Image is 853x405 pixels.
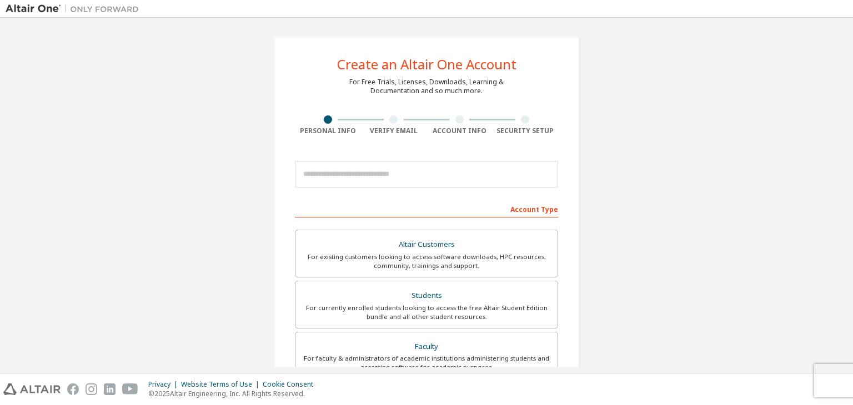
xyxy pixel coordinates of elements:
[493,126,559,135] div: Security Setup
[122,383,138,395] img: youtube.svg
[6,3,144,14] img: Altair One
[148,389,320,398] p: © 2025 Altair Engineering, Inc. All Rights Reserved.
[302,237,551,252] div: Altair Customers
[302,303,551,321] div: For currently enrolled students looking to access the free Altair Student Edition bundle and all ...
[426,126,493,135] div: Account Info
[302,288,551,303] div: Students
[349,78,504,95] div: For Free Trials, Licenses, Downloads, Learning & Documentation and so much more.
[181,380,263,389] div: Website Terms of Use
[67,383,79,395] img: facebook.svg
[302,339,551,355] div: Faculty
[337,58,516,71] div: Create an Altair One Account
[302,252,551,270] div: For existing customers looking to access software downloads, HPC resources, community, trainings ...
[361,126,427,135] div: Verify Email
[302,354,551,372] div: For faculty & administrators of academic institutions administering students and accessing softwa...
[295,126,361,135] div: Personal Info
[148,380,181,389] div: Privacy
[263,380,320,389] div: Cookie Consent
[104,383,116,395] img: linkedin.svg
[86,383,97,395] img: instagram.svg
[295,200,558,217] div: Account Type
[3,383,61,395] img: altair_logo.svg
